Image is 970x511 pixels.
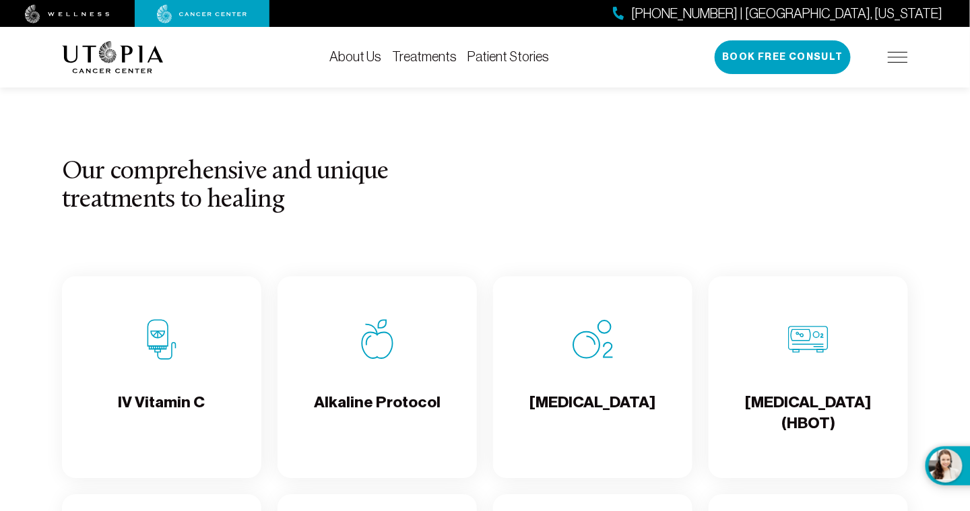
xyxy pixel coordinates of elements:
[25,5,110,24] img: wellness
[888,52,908,63] img: icon-hamburger
[613,4,943,24] a: [PHONE_NUMBER] | [GEOGRAPHIC_DATA], [US_STATE]
[62,158,416,215] h3: Our comprehensive and unique treatments to healing
[314,392,441,436] h4: Alkaline Protocol
[392,49,457,64] a: Treatments
[631,4,943,24] span: [PHONE_NUMBER] | [GEOGRAPHIC_DATA], [US_STATE]
[573,319,613,360] img: Oxygen Therapy
[62,276,261,478] a: IV Vitamin CIV Vitamin C
[530,392,656,436] h4: [MEDICAL_DATA]
[788,319,829,360] img: Hyperbaric Oxygen Therapy (HBOT)
[329,49,381,64] a: About Us
[141,319,182,360] img: IV Vitamin C
[119,392,205,436] h4: IV Vitamin C
[715,40,851,74] button: Book Free Consult
[357,319,397,360] img: Alkaline Protocol
[719,392,897,436] h4: [MEDICAL_DATA] (HBOT)
[709,276,908,478] a: Hyperbaric Oxygen Therapy (HBOT)[MEDICAL_DATA] (HBOT)
[157,5,247,24] img: cancer center
[278,276,477,478] a: Alkaline ProtocolAlkaline Protocol
[62,41,164,73] img: logo
[467,49,549,64] a: Patient Stories
[493,276,692,478] a: Oxygen Therapy[MEDICAL_DATA]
